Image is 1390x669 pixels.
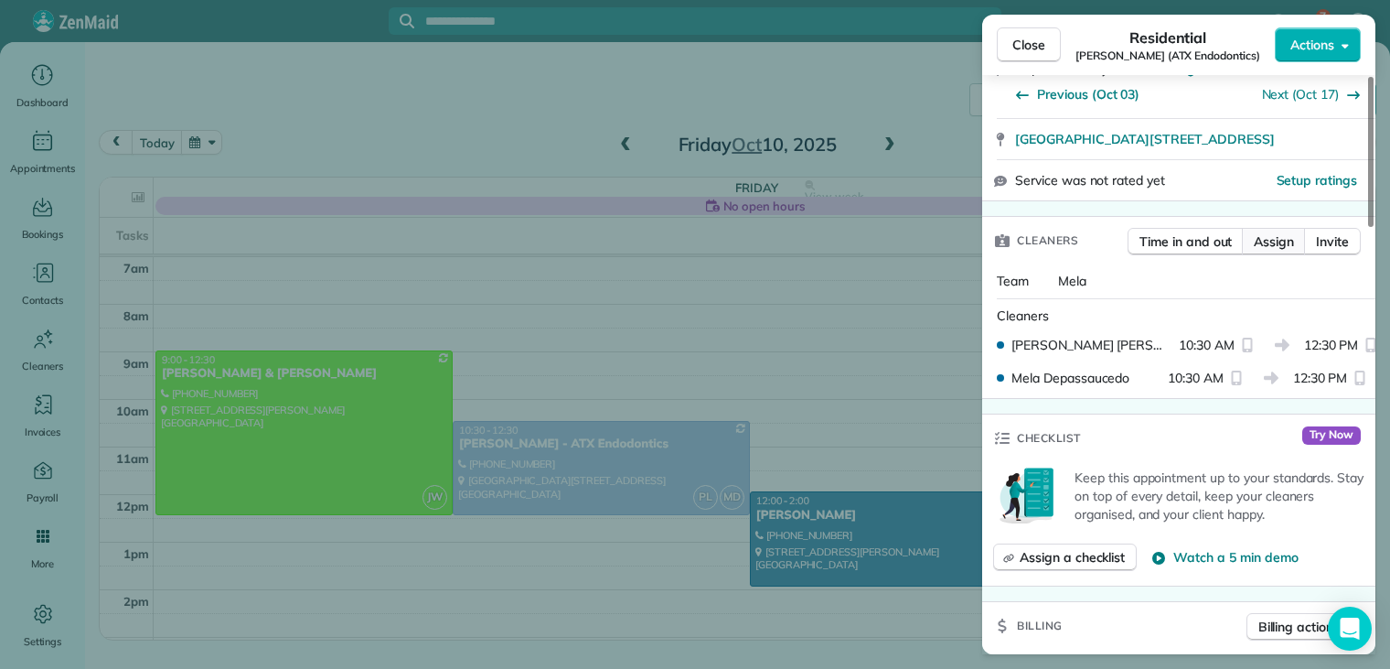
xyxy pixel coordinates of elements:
[1128,228,1244,255] button: Time in and out
[993,544,1137,571] button: Assign a checklist
[1129,27,1207,49] span: Residential
[1290,36,1334,54] span: Actions
[1015,60,1108,77] span: Repeats weekly
[1168,369,1224,387] span: 10:30 AM
[1173,548,1298,566] span: Watch a 5 min demo
[1015,85,1139,103] button: Previous (Oct 03)
[1015,130,1275,148] span: [GEOGRAPHIC_DATA][STREET_ADDRESS]
[1058,273,1086,289] span: Mela
[1277,171,1358,189] button: Setup ratings
[997,273,1029,289] span: Team
[1151,548,1298,566] button: Watch a 5 min demo
[1328,607,1372,651] div: Open Intercom Messenger
[1011,369,1129,387] span: Mela Depassaucedo
[1179,336,1235,354] span: 10:30 AM
[1075,469,1364,523] p: Keep this appointment up to your standards. Stay on top of every detail, keep your cleaners organ...
[1015,130,1364,148] a: [GEOGRAPHIC_DATA][STREET_ADDRESS]
[1304,228,1361,255] button: Invite
[1011,336,1171,354] span: [PERSON_NAME] [PERSON_NAME]
[1258,618,1340,636] span: Billing actions
[1293,369,1348,387] span: 12:30 PM
[1012,36,1045,54] span: Close
[1262,86,1340,103] a: Next (Oct 17)
[1262,85,1362,103] button: Next (Oct 17)
[1316,232,1349,251] span: Invite
[1020,548,1125,566] span: Assign a checklist
[1017,617,1063,635] span: Billing
[997,308,1049,324] span: Cleaners
[1139,232,1232,251] span: Time in and out
[1302,426,1361,445] span: Try Now
[1017,429,1081,448] span: Checklist
[1075,49,1260,63] span: [PERSON_NAME] (ATX Endodontics)
[1304,336,1359,354] span: 12:30 PM
[1277,172,1358,189] span: Setup ratings
[1254,232,1294,251] span: Assign
[1242,228,1306,255] button: Assign
[997,27,1061,62] button: Close
[1015,171,1165,190] span: Service was not rated yet
[1017,232,1078,250] span: Cleaners
[1037,85,1139,103] span: Previous (Oct 03)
